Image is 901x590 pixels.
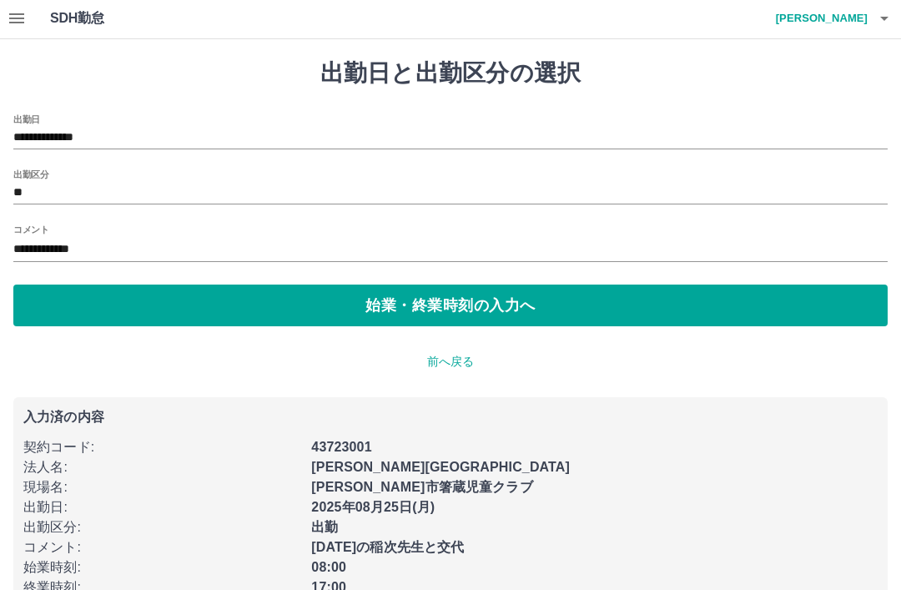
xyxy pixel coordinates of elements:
h1: 出勤日と出勤区分の選択 [13,59,888,88]
b: [PERSON_NAME]市箸蔵児童クラブ [311,480,532,494]
p: 出勤日 : [23,497,301,517]
b: 2025年08月25日(月) [311,500,435,514]
p: 契約コード : [23,437,301,457]
label: コメント [13,223,48,235]
p: 法人名 : [23,457,301,477]
p: 入力済の内容 [23,411,878,424]
p: 始業時刻 : [23,557,301,577]
label: 出勤日 [13,113,40,125]
b: [PERSON_NAME][GEOGRAPHIC_DATA] [311,460,570,474]
b: 43723001 [311,440,371,454]
p: 出勤区分 : [23,517,301,537]
label: 出勤区分 [13,168,48,180]
p: 現場名 : [23,477,301,497]
p: コメント : [23,537,301,557]
b: 出勤 [311,520,338,534]
button: 始業・終業時刻の入力へ [13,285,888,326]
p: 前へ戻る [13,353,888,371]
b: [DATE]の稲次先生と交代 [311,540,464,554]
b: 08:00 [311,560,346,574]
